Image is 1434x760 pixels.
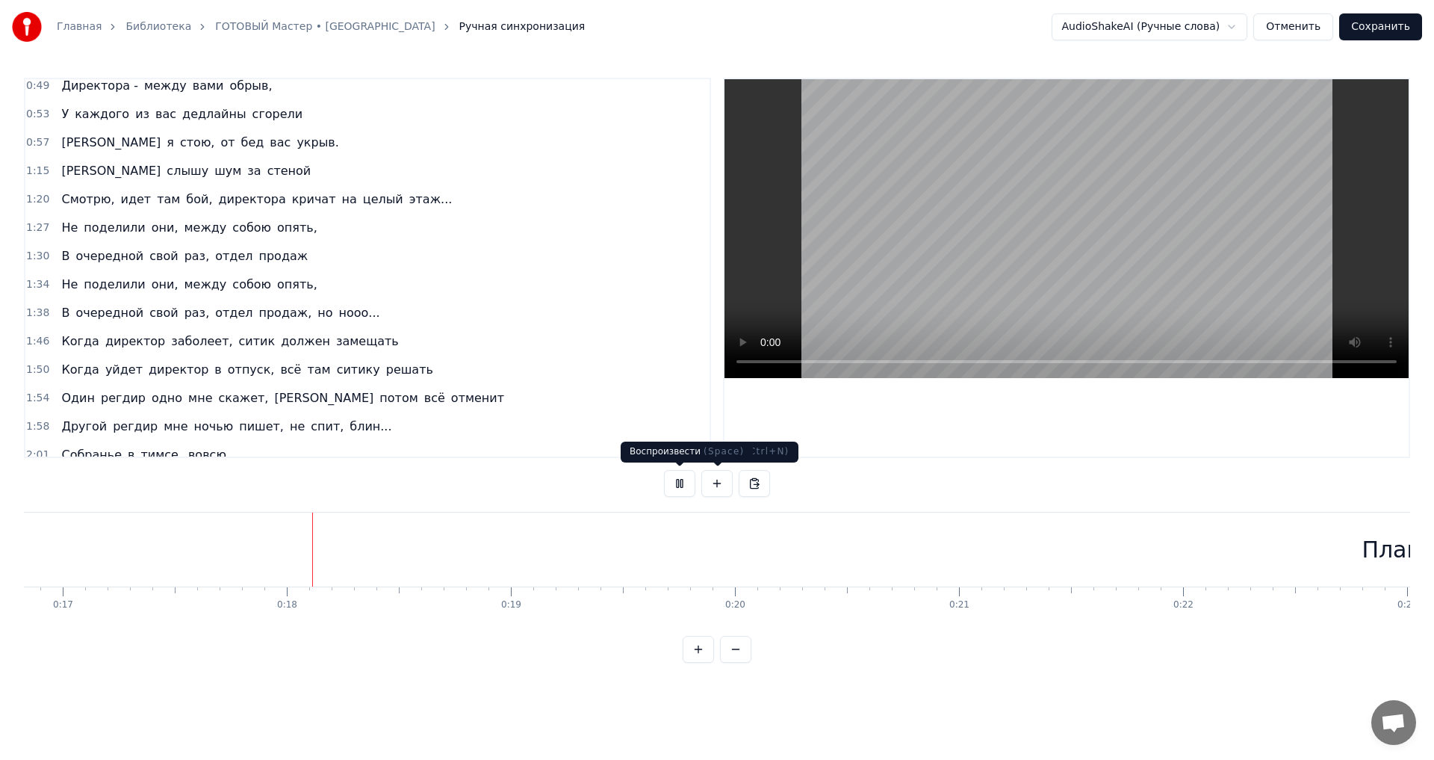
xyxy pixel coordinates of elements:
[501,599,521,611] div: 0:19
[134,105,151,123] span: из
[119,191,153,208] span: идет
[99,389,147,407] span: регдир
[266,162,313,179] span: стеной
[217,191,287,208] span: директора
[82,276,146,293] span: поделили
[139,446,184,463] span: тимсе,
[1339,13,1422,40] button: Сохранить
[26,334,49,349] span: 1:46
[187,446,228,463] span: вовсю
[150,219,180,236] span: они,
[82,219,146,236] span: поделили
[26,362,49,377] span: 1:50
[74,247,145,265] span: очередной
[288,418,306,435] span: не
[226,361,276,378] span: отпуск,
[621,442,753,463] div: Воспроизвести
[60,361,100,378] span: Когда
[1173,599,1194,611] div: 0:22
[238,333,277,350] span: ситик
[60,418,108,435] span: Другой
[276,219,319,236] span: опять,
[251,105,305,123] span: сгорели
[74,304,145,321] span: очередной
[183,304,211,321] span: раз,
[1371,700,1416,745] div: Открытый чат
[26,78,49,93] span: 0:49
[191,77,226,94] span: вами
[170,333,234,350] span: заболеет,
[150,276,180,293] span: они,
[240,134,266,151] span: бед
[154,105,178,123] span: вас
[385,361,435,378] span: решать
[104,333,167,350] span: директор
[231,219,273,236] span: собою
[60,247,71,265] span: В
[268,134,292,151] span: вас
[316,304,334,321] span: но
[104,361,144,378] span: уйдет
[335,333,400,350] span: замещать
[26,135,49,150] span: 0:57
[60,77,140,94] span: Директора -
[378,389,419,407] span: потом
[217,389,270,407] span: скажет,
[279,361,302,378] span: всё
[111,418,159,435] span: регдир
[26,306,49,321] span: 1:38
[126,446,136,463] span: в
[26,164,49,179] span: 1:15
[277,599,297,611] div: 0:18
[60,333,100,350] span: Когда
[184,191,214,208] span: бой,
[26,277,49,292] span: 1:34
[231,276,273,293] span: собою
[423,389,447,407] span: всё
[165,134,176,151] span: я
[361,191,405,208] span: целый
[181,105,248,123] span: дедлайны
[26,192,49,207] span: 1:20
[309,418,345,435] span: спит,
[155,191,181,208] span: там
[57,19,585,34] nav: breadcrumb
[125,19,191,34] a: Библиотека
[279,333,332,350] span: должен
[459,19,586,34] span: Ручная синхронизация
[60,219,79,236] span: Не
[295,134,340,151] span: укрыв.
[229,77,274,94] span: обрыв,
[257,304,313,321] span: продаж,
[179,134,216,151] span: стою,
[450,389,506,407] span: отменит
[291,191,338,208] span: кричат
[214,304,254,321] span: отдел
[60,105,70,123] span: У
[215,19,435,34] a: ГОТОВЫЙ Мастер • [GEOGRAPHIC_DATA]
[704,446,744,457] span: ( Space )
[150,389,184,407] span: одно
[340,191,358,208] span: на
[219,134,236,151] span: от
[193,418,235,435] span: ночью
[276,276,319,293] span: опять,
[213,162,243,179] span: шум
[182,276,228,293] span: между
[147,361,210,378] span: директор
[57,19,102,34] a: Главная
[26,448,49,463] span: 2:01
[725,599,745,611] div: 0:20
[949,599,969,611] div: 0:21
[238,418,285,435] span: пишет,
[214,247,254,265] span: отдел
[182,219,228,236] span: между
[408,191,454,208] span: этаж...
[26,419,49,434] span: 1:58
[60,446,123,463] span: Собранье
[187,389,214,407] span: мне
[257,247,309,265] span: продаж
[60,389,96,407] span: Один
[60,134,162,151] span: [PERSON_NAME]
[348,418,393,435] span: блин...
